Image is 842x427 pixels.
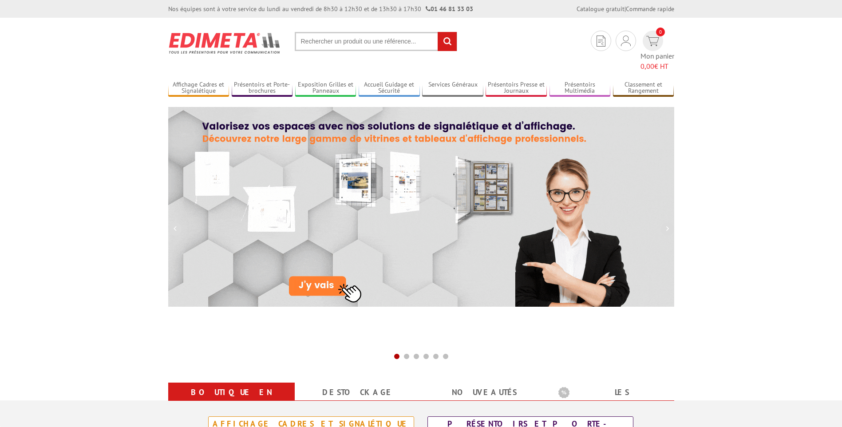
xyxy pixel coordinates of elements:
img: devis rapide [646,36,659,46]
a: Présentoirs et Porte-brochures [232,81,293,95]
b: Les promotions [558,384,669,402]
span: 0,00 [640,62,654,71]
span: Mon panier [640,51,674,71]
a: Classement et Rangement [613,81,674,95]
a: Boutique en ligne [179,384,284,416]
a: Exposition Grilles et Panneaux [295,81,356,95]
img: devis rapide [597,36,605,47]
input: Rechercher un produit ou une référence... [295,32,457,51]
span: 0 [656,28,665,36]
span: € HT [640,61,674,71]
a: Accueil Guidage et Sécurité [359,81,420,95]
a: Les promotions [558,384,664,416]
a: Commande rapide [626,5,674,13]
a: Affichage Cadres et Signalétique [168,81,229,95]
a: devis rapide 0 Mon panier 0,00€ HT [640,31,674,71]
div: Nos équipes sont à votre service du lundi au vendredi de 8h30 à 12h30 et de 13h30 à 17h30 [168,4,473,13]
a: Présentoirs Multimédia [549,81,611,95]
a: Services Généraux [422,81,483,95]
img: devis rapide [621,36,631,46]
a: Présentoirs Presse et Journaux [486,81,547,95]
input: rechercher [438,32,457,51]
a: Catalogue gratuit [577,5,625,13]
img: Présentoir, panneau, stand - Edimeta - PLV, affichage, mobilier bureau, entreprise [168,27,281,59]
a: nouveautés [432,384,537,400]
strong: 01 46 81 33 03 [426,5,473,13]
div: | [577,4,674,13]
a: Destockage [305,384,411,400]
